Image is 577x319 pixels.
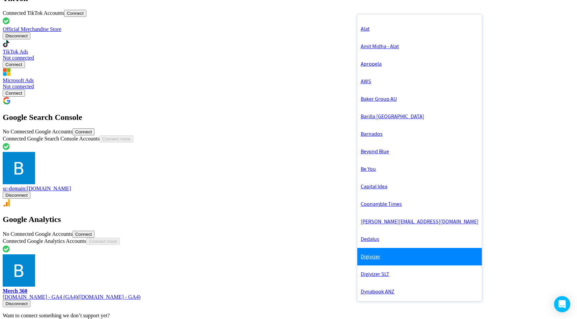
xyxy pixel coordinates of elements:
[357,73,482,90] a: AWS
[357,160,482,178] a: Be You
[357,55,482,73] a: Apropela
[357,108,482,125] a: Barilla [GEOGRAPHIC_DATA]
[357,178,482,195] a: Capital Idea
[357,248,482,265] a: Digivizer
[357,300,482,318] a: Elev8 Play
[357,125,482,143] a: Barnados
[357,265,482,283] a: Digivizer SLT
[357,90,482,108] a: Baker Group AU
[357,213,482,230] a: [PERSON_NAME][EMAIL_ADDRESS][DOMAIN_NAME]
[357,38,482,55] a: Amit Midha - Alat
[357,20,482,38] a: Alat
[357,283,482,300] a: Dynabook ANZ
[357,195,482,213] a: Coonamble Times
[357,143,482,160] a: Beyond Blue
[554,296,570,312] div: Open Intercom Messenger
[357,230,482,248] a: Dedalus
